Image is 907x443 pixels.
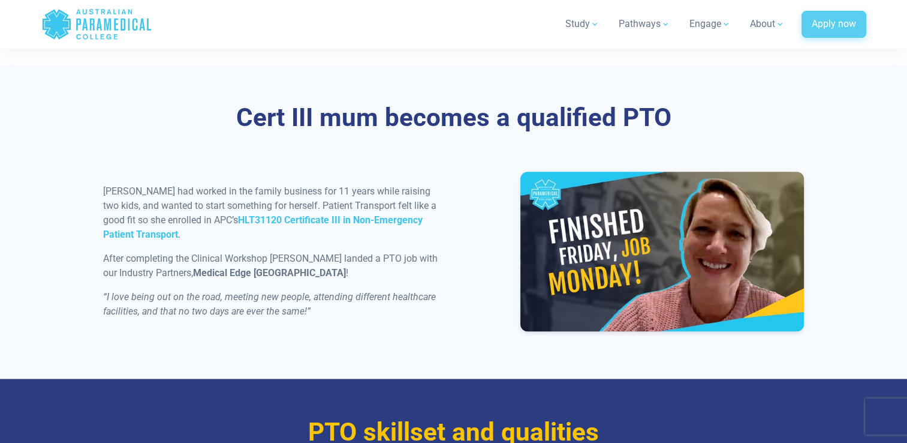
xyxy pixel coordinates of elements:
em: “I love being out on the road, meeting new people, attending different healthcare facilities, and... [103,291,436,317]
p: [PERSON_NAME] had worked in the family business for 11 years while raising two kids, and wanted t... [103,184,447,242]
h3: Cert III mum becomes a qualified PTO [103,103,804,133]
a: Apply now [801,11,866,38]
a: About [743,7,792,41]
strong: Medical Edge [GEOGRAPHIC_DATA] [193,267,346,279]
a: Pathways [611,7,677,41]
a: HLT31120 Certificate III in Non-Emergency Patient Transport [103,214,423,240]
a: Australian Paramedical College [41,5,152,44]
p: After completing the Clinical Workshop [PERSON_NAME] landed a PTO job with our Industry Partners, !⁠ [103,252,447,280]
a: Engage [682,7,738,41]
iframe: Cert III Mum becomes PTO | Tasha Scholes [520,172,804,331]
a: Study [558,7,607,41]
